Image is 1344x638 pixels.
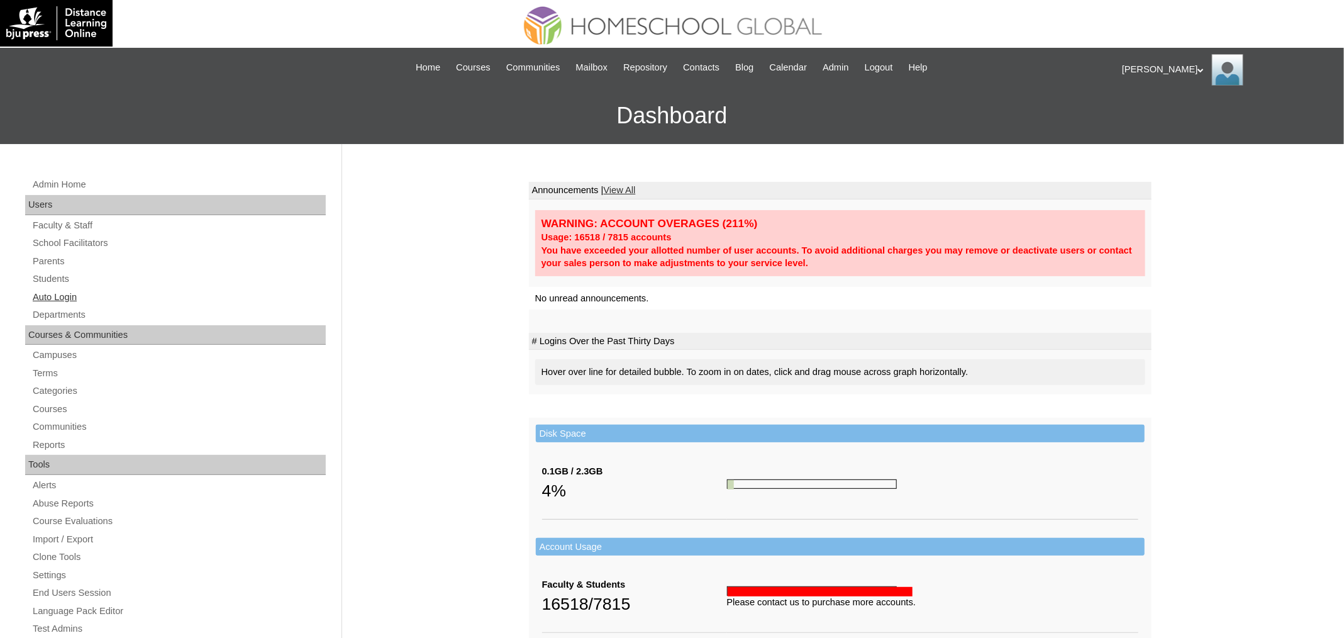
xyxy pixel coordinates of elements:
[541,232,672,242] strong: Usage: 16518 / 7815 accounts
[31,568,326,583] a: Settings
[770,60,807,75] span: Calendar
[727,596,1138,609] div: Please contact us to purchase more accounts.
[542,478,727,503] div: 4%
[31,437,326,453] a: Reports
[542,591,727,617] div: 16518/7815
[909,60,928,75] span: Help
[31,383,326,399] a: Categories
[506,60,560,75] span: Communities
[902,60,934,75] a: Help
[535,359,1145,385] div: Hover over line for detailed bubble. To zoom in on dates, click and drag mouse across graph horiz...
[823,60,849,75] span: Admin
[31,271,326,287] a: Students
[542,465,727,478] div: 0.1GB / 2.3GB
[31,366,326,381] a: Terms
[31,478,326,493] a: Alerts
[31,585,326,601] a: End Users Session
[735,60,753,75] span: Blog
[865,60,893,75] span: Logout
[541,216,1139,231] div: WARNING: ACCOUNT OVERAGES (211%)
[729,60,760,75] a: Blog
[536,425,1145,443] td: Disk Space
[25,195,326,215] div: Users
[409,60,447,75] a: Home
[6,87,1338,144] h3: Dashboard
[31,289,326,305] a: Auto Login
[764,60,813,75] a: Calendar
[858,60,899,75] a: Logout
[31,532,326,547] a: Import / Export
[31,235,326,251] a: School Facilitators
[500,60,567,75] a: Communities
[450,60,497,75] a: Courses
[31,401,326,417] a: Courses
[31,496,326,512] a: Abuse Reports
[576,60,608,75] span: Mailbox
[31,419,326,435] a: Communities
[25,325,326,345] div: Courses & Communities
[529,182,1152,199] td: Announcements |
[603,185,635,195] a: View All
[683,60,719,75] span: Contacts
[31,603,326,619] a: Language Pack Editor
[31,177,326,193] a: Admin Home
[816,60,855,75] a: Admin
[31,549,326,565] a: Clone Tools
[456,60,491,75] span: Courses
[31,621,326,637] a: Test Admins
[1212,54,1243,86] img: Ariane Ebuen
[536,538,1145,556] td: Account Usage
[31,307,326,323] a: Departments
[31,347,326,363] a: Campuses
[25,455,326,475] div: Tools
[529,287,1152,310] td: No unread announcements.
[31,513,326,529] a: Course Evaluations
[6,6,106,40] img: logo-white.png
[1122,54,1331,86] div: [PERSON_NAME]
[416,60,440,75] span: Home
[529,333,1152,350] td: # Logins Over the Past Thirty Days
[623,60,667,75] span: Repository
[31,218,326,233] a: Faculty & Staff
[31,254,326,269] a: Parents
[570,60,614,75] a: Mailbox
[542,578,727,591] div: Faculty & Students
[677,60,726,75] a: Contacts
[541,244,1139,270] div: You have exceeded your allotted number of user accounts. To avoid additional charges you may remo...
[617,60,674,75] a: Repository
